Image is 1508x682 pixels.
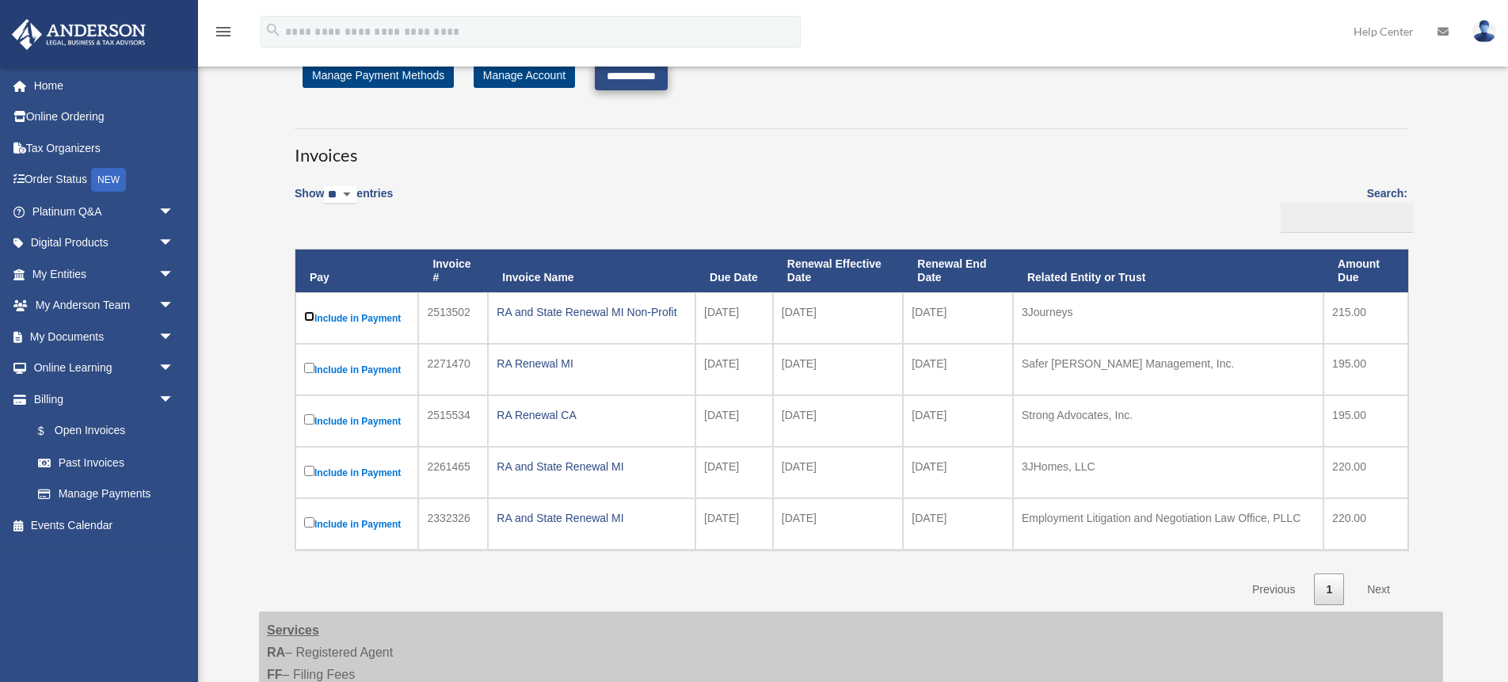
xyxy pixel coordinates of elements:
td: 195.00 [1323,395,1408,447]
span: arrow_drop_down [158,290,190,322]
input: Include in Payment [304,363,314,373]
div: RA and State Renewal MI [497,507,687,529]
label: Include in Payment [304,463,409,482]
span: arrow_drop_down [158,383,190,416]
a: Digital Productsarrow_drop_down [11,227,198,259]
img: Anderson Advisors Platinum Portal [7,19,150,50]
td: 3Journeys [1013,292,1323,344]
a: My Documentsarrow_drop_down [11,321,198,352]
a: My Anderson Teamarrow_drop_down [11,290,198,322]
a: Manage Account [474,63,575,88]
th: Related Entity or Trust: activate to sort column ascending [1013,250,1323,292]
td: 195.00 [1323,344,1408,395]
td: [DATE] [903,395,1013,447]
th: Invoice #: activate to sort column ascending [418,250,488,292]
td: [DATE] [903,498,1013,550]
span: arrow_drop_down [158,321,190,353]
input: Include in Payment [304,311,314,322]
div: RA Renewal MI [497,352,687,375]
a: Online Ordering [11,101,198,133]
td: 2332326 [418,498,488,550]
td: [DATE] [773,344,903,395]
td: 220.00 [1323,447,1408,498]
td: 220.00 [1323,498,1408,550]
td: [DATE] [773,447,903,498]
i: search [265,21,282,39]
span: arrow_drop_down [158,227,190,260]
td: Strong Advocates, Inc. [1013,395,1323,447]
td: 2513502 [418,292,488,344]
i: menu [214,22,233,41]
div: NEW [91,168,126,192]
span: arrow_drop_down [158,196,190,228]
input: Include in Payment [304,414,314,425]
input: Include in Payment [304,466,314,476]
td: [DATE] [903,344,1013,395]
input: Include in Payment [304,517,314,528]
td: 2515534 [418,395,488,447]
span: arrow_drop_down [158,352,190,385]
th: Amount Due: activate to sort column ascending [1323,250,1408,292]
td: [DATE] [695,292,773,344]
td: 2271470 [418,344,488,395]
label: Show entries [295,184,393,220]
strong: Services [267,623,319,637]
div: RA and State Renewal MI [497,455,687,478]
td: [DATE] [695,344,773,395]
strong: FF [267,668,283,681]
td: 2261465 [418,447,488,498]
td: [DATE] [773,292,903,344]
a: Past Invoices [22,447,190,478]
td: [DATE] [695,395,773,447]
td: [DATE] [903,292,1013,344]
a: Next [1355,573,1402,606]
span: arrow_drop_down [158,258,190,291]
div: RA Renewal CA [497,404,687,426]
a: Home [11,70,198,101]
td: [DATE] [773,395,903,447]
strong: RA [267,646,285,659]
th: Invoice Name: activate to sort column ascending [488,250,695,292]
td: [DATE] [695,447,773,498]
th: Renewal Effective Date: activate to sort column ascending [773,250,903,292]
label: Search: [1275,184,1407,233]
a: My Entitiesarrow_drop_down [11,258,198,290]
a: 1 [1314,573,1344,606]
input: Search: [1281,203,1413,233]
td: [DATE] [695,498,773,550]
a: Events Calendar [11,509,198,541]
a: menu [214,28,233,41]
label: Include in Payment [304,514,409,534]
select: Showentries [324,186,356,204]
a: Platinum Q&Aarrow_drop_down [11,196,198,227]
td: Employment Litigation and Negotiation Law Office, PLLC [1013,498,1323,550]
img: User Pic [1472,20,1496,43]
label: Include in Payment [304,360,409,379]
td: 3JHomes, LLC [1013,447,1323,498]
span: $ [47,421,55,441]
a: Manage Payment Methods [303,63,454,88]
a: Order StatusNEW [11,164,198,196]
label: Include in Payment [304,411,409,431]
a: Manage Payments [22,478,190,510]
a: Billingarrow_drop_down [11,383,190,415]
td: [DATE] [903,447,1013,498]
label: Include in Payment [304,308,409,328]
a: Previous [1240,573,1307,606]
a: $Open Invoices [22,415,182,448]
a: Tax Organizers [11,132,198,164]
th: Renewal End Date: activate to sort column ascending [903,250,1013,292]
th: Due Date: activate to sort column ascending [695,250,773,292]
a: Online Learningarrow_drop_down [11,352,198,384]
h3: Invoices [295,128,1407,168]
td: Safer [PERSON_NAME] Management, Inc. [1013,344,1323,395]
div: RA and State Renewal MI Non-Profit [497,301,687,323]
td: 215.00 [1323,292,1408,344]
th: Pay: activate to sort column descending [295,250,418,292]
td: [DATE] [773,498,903,550]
